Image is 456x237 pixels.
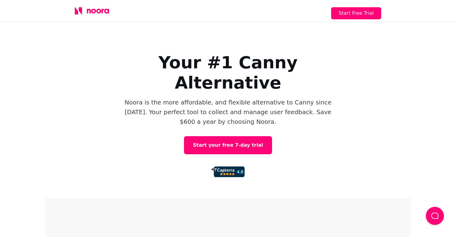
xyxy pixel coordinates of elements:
img: 92d72d4f0927c2c8b0462b8c7b01ca97.png [211,166,245,177]
a: Start your free 7-day trial [184,136,272,154]
h1: Your #1 Canny Alternative [107,52,349,93]
p: Noora is the more affordable, and flexible alternative to Canny since [DATE]. Your perfect tool t... [119,98,337,127]
button: Load Chat [426,207,444,225]
button: Start Free Trial [331,7,381,19]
